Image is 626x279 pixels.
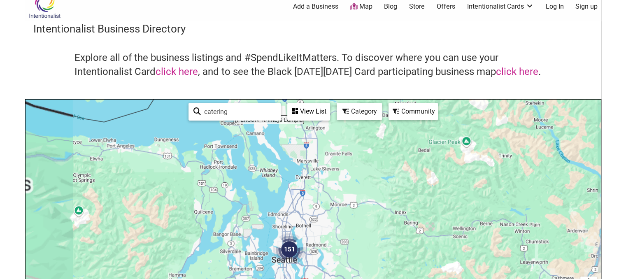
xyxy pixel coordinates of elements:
a: Map [350,2,372,12]
a: click here [496,66,538,77]
a: Store [409,2,425,11]
div: View List [288,104,329,119]
input: Type to find and filter... [201,104,276,120]
a: Intentionalist Cards [467,2,534,11]
a: Log In [545,2,563,11]
a: Offers [437,2,455,11]
a: Blog [384,2,397,11]
a: Add a Business [293,2,338,11]
div: Filter by Community [389,103,438,120]
h3: Intentionalist Business Directory [33,21,593,36]
h4: Explore all of the business listings and #SpendLikeItMatters. To discover where you can use your ... [74,51,552,79]
div: Filter by category [337,103,382,120]
a: Sign up [575,2,598,11]
div: Type to search and filter [188,103,281,121]
div: Category [337,104,381,119]
a: click here [156,66,198,77]
div: 151 [273,233,306,266]
div: See a list of the visible businesses [287,103,330,121]
div: Community [389,104,437,119]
